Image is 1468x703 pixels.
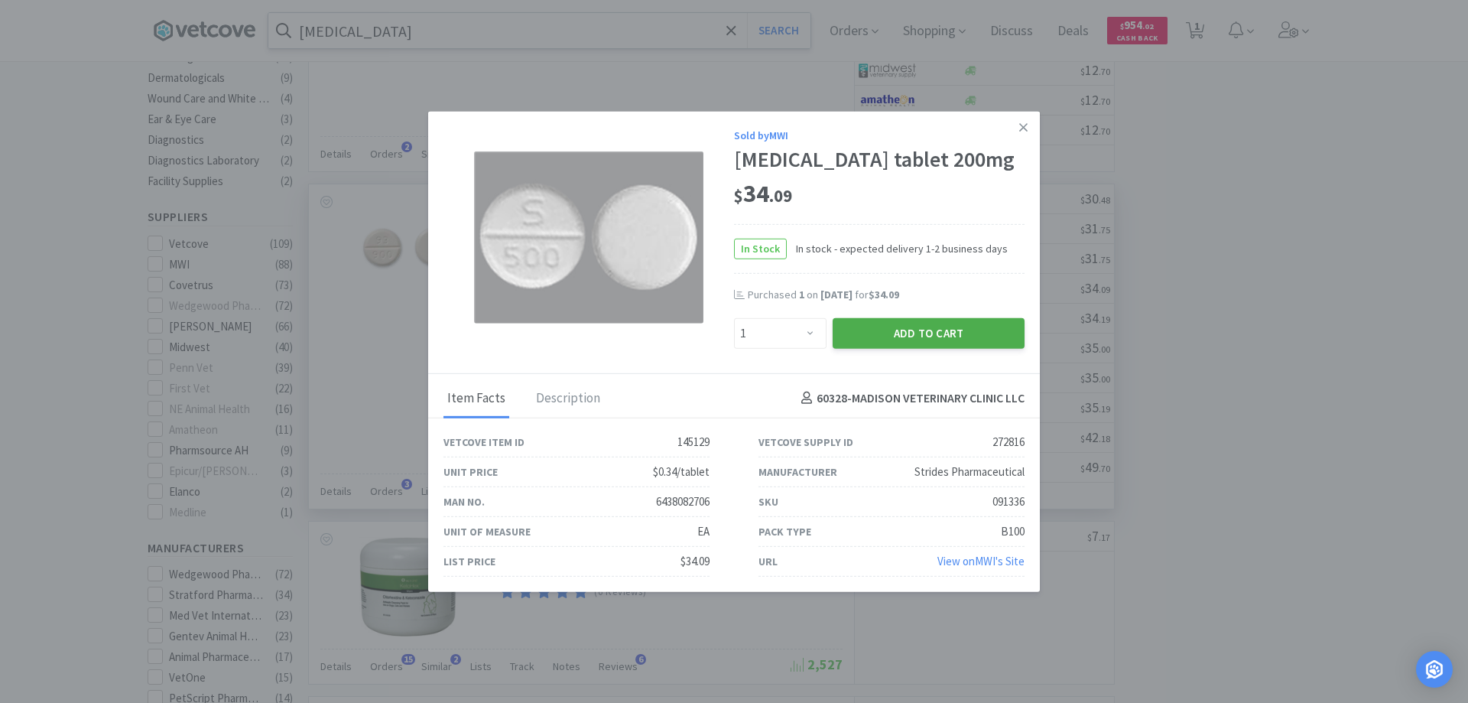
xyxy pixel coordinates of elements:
div: URL [758,552,778,569]
div: $0.34/tablet [653,463,710,481]
span: $34.09 [869,288,899,301]
div: $34.09 [680,552,710,571]
div: 6438082706 [656,493,710,511]
div: List Price [443,552,495,569]
div: Item Facts [443,379,509,418]
div: Man No. [443,493,485,509]
div: Vetcove Item ID [443,433,525,450]
img: 8bd314f5e2a1428f866833e0b7b5a004_272816.png [474,151,703,324]
div: EA [697,522,710,541]
div: Sold by MWI [734,126,1025,143]
div: SKU [758,493,778,509]
span: [DATE] [820,288,853,301]
div: Unit Price [443,463,498,480]
div: Manufacturer [758,463,837,480]
a: View onMWI's Site [937,554,1025,568]
span: 34 [734,178,792,209]
div: Pack Type [758,522,811,539]
div: Description [532,379,604,418]
h4: 60328 - MADISON VETERINARY CLINIC LLC [795,389,1025,408]
div: 091336 [992,493,1025,511]
div: Unit of Measure [443,522,531,539]
div: B100 [1001,522,1025,541]
span: In stock - expected delivery 1-2 business days [787,240,1008,257]
div: Vetcove Supply ID [758,433,853,450]
div: Strides Pharmaceutical [914,463,1025,481]
div: 145129 [677,433,710,451]
span: 1 [799,288,804,301]
div: Purchased on for [748,288,1025,303]
span: $ [734,185,743,207]
span: . 09 [769,185,792,207]
button: Add to Cart [833,317,1025,348]
div: [MEDICAL_DATA] tablet 200mg [734,147,1025,173]
div: 272816 [992,433,1025,451]
div: Open Intercom Messenger [1416,651,1453,688]
span: In Stock [735,239,786,259]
